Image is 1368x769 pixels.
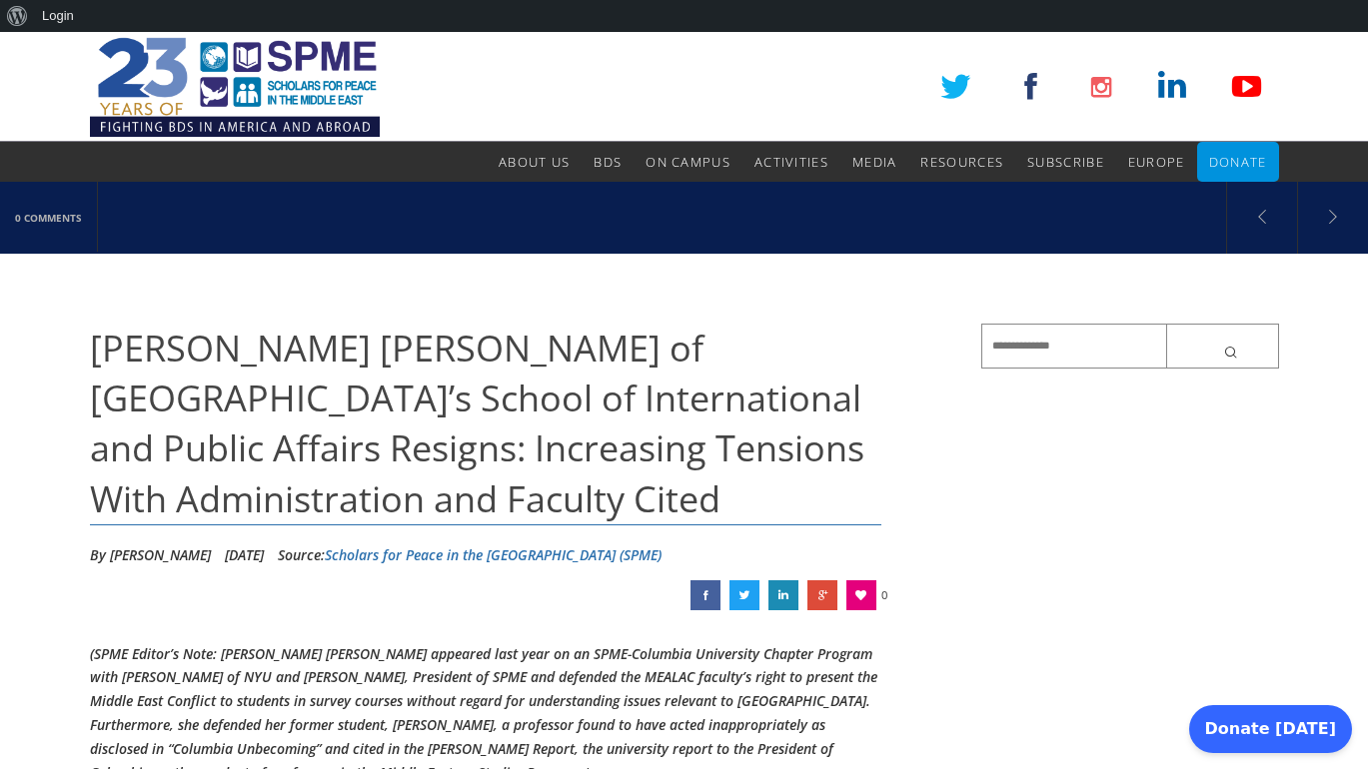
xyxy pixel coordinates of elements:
[920,153,1003,171] span: Resources
[807,580,837,610] a: Dean Lisa Anderson of Columbia University’s School of International and Public Affairs Resigns: I...
[594,142,622,182] a: BDS
[90,324,864,523] span: [PERSON_NAME] [PERSON_NAME] of [GEOGRAPHIC_DATA]’s School of International and Public Affairs Res...
[499,142,570,182] a: About Us
[920,142,1003,182] a: Resources
[325,545,662,564] a: Scholars for Peace in the [GEOGRAPHIC_DATA] (SPME)
[646,142,730,182] a: On Campus
[754,153,828,171] span: Activities
[690,580,720,610] a: Dean Lisa Anderson of Columbia University’s School of International and Public Affairs Resigns: I...
[278,540,662,570] div: Source:
[1027,142,1104,182] a: Subscribe
[646,153,730,171] span: On Campus
[1027,153,1104,171] span: Subscribe
[881,580,887,610] span: 0
[90,540,211,570] li: By [PERSON_NAME]
[768,580,798,610] a: Dean Lisa Anderson of Columbia University’s School of International and Public Affairs Resigns: I...
[754,142,828,182] a: Activities
[1209,153,1267,171] span: Donate
[1209,142,1267,182] a: Donate
[90,32,380,142] img: SPME
[729,580,759,610] a: Dean Lisa Anderson of Columbia University’s School of International and Public Affairs Resigns: I...
[852,142,897,182] a: Media
[499,153,570,171] span: About Us
[852,153,897,171] span: Media
[1128,153,1185,171] span: Europe
[1128,142,1185,182] a: Europe
[594,153,622,171] span: BDS
[225,540,264,570] li: [DATE]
